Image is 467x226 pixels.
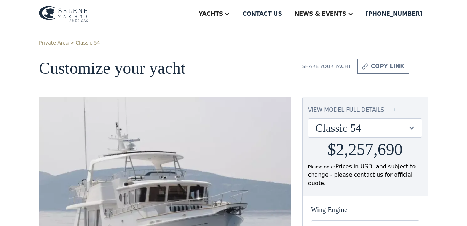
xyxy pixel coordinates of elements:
[371,62,404,71] div: copy link
[39,59,291,78] h1: Customize your yacht
[75,39,100,47] a: Classic 54
[39,6,88,22] img: logo
[366,10,422,18] div: [PHONE_NUMBER]
[70,39,74,47] div: >
[199,10,223,18] div: Yachts
[302,63,351,70] div: Share your yacht
[308,162,422,187] div: Prices in USD, and subject to change - please contact us for official quote.
[390,106,396,114] img: icon
[308,106,422,114] a: view model full details
[357,59,409,74] a: copy link
[308,119,422,137] div: Classic 54
[39,39,69,47] a: Private Area
[328,140,403,159] h2: $2,257,690
[362,62,368,71] img: icon
[295,10,346,18] div: News & EVENTS
[311,204,419,215] div: Wing Engine
[315,121,408,135] div: Classic 54
[242,10,282,18] div: Contact us
[308,106,384,114] div: view model full details
[308,164,336,169] span: Please note:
